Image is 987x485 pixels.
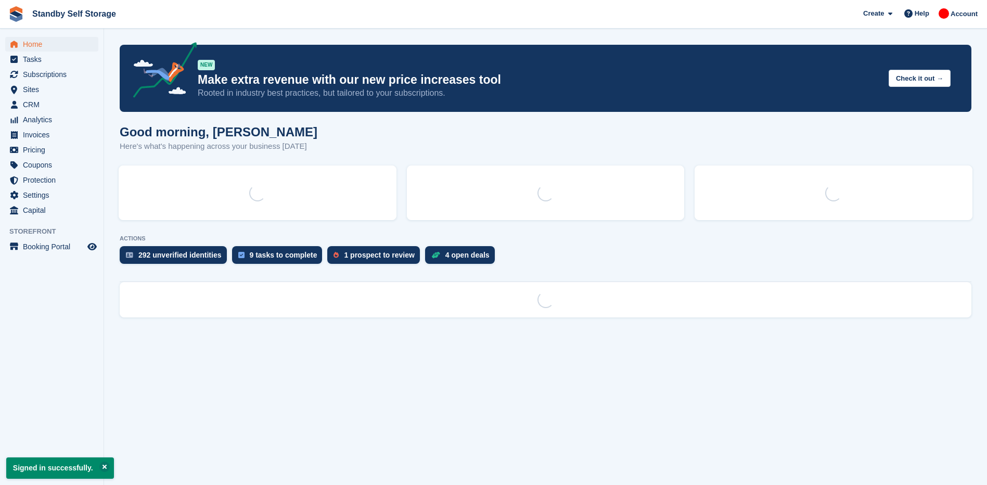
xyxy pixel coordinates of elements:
span: Capital [23,203,85,218]
a: Preview store [86,240,98,253]
button: Check it out → [889,70,951,87]
div: 4 open deals [445,251,490,259]
span: Sites [23,82,85,97]
span: Help [915,8,929,19]
img: verify_identity-adf6edd0f0f0b5bbfe63781bf79b02c33cf7c696d77639b501bdc392416b5a36.svg [126,252,133,258]
img: prospect-51fa495bee0391a8d652442698ab0144808aea92771e9ea1ae160a38d050c398.svg [334,252,339,258]
p: Here's what's happening across your business [DATE] [120,141,317,152]
a: menu [5,173,98,187]
a: menu [5,158,98,172]
span: Analytics [23,112,85,127]
span: Storefront [9,226,104,237]
img: price-adjustments-announcement-icon-8257ccfd72463d97f412b2fc003d46551f7dbcb40ab6d574587a9cd5c0d94... [124,42,197,101]
p: Rooted in industry best practices, but tailored to your subscriptions. [198,87,880,99]
span: Settings [23,188,85,202]
a: menu [5,97,98,112]
a: menu [5,239,98,254]
span: Invoices [23,127,85,142]
span: Coupons [23,158,85,172]
span: Subscriptions [23,67,85,82]
div: NEW [198,60,215,70]
a: menu [5,143,98,157]
img: task-75834270c22a3079a89374b754ae025e5fb1db73e45f91037f5363f120a921f8.svg [238,252,245,258]
span: Pricing [23,143,85,157]
a: 292 unverified identities [120,246,232,269]
span: Create [863,8,884,19]
h1: Good morning, [PERSON_NAME] [120,125,317,139]
p: Signed in successfully. [6,457,114,479]
p: Make extra revenue with our new price increases tool [198,72,880,87]
a: 4 open deals [425,246,500,269]
a: menu [5,203,98,218]
a: menu [5,67,98,82]
span: Account [951,9,978,19]
img: Aaron Winter [939,8,949,19]
p: ACTIONS [120,235,971,242]
a: menu [5,112,98,127]
img: stora-icon-8386f47178a22dfd0bd8f6a31ec36ba5ce8667c1dd55bd0f319d3a0aa187defe.svg [8,6,24,22]
a: Standby Self Storage [28,5,120,22]
a: 9 tasks to complete [232,246,328,269]
div: 292 unverified identities [138,251,222,259]
span: Home [23,37,85,52]
a: menu [5,37,98,52]
span: Tasks [23,52,85,67]
a: menu [5,52,98,67]
a: menu [5,82,98,97]
span: Protection [23,173,85,187]
div: 1 prospect to review [344,251,414,259]
img: deal-1b604bf984904fb50ccaf53a9ad4b4a5d6e5aea283cecdc64d6e3604feb123c2.svg [431,251,440,259]
span: CRM [23,97,85,112]
span: Booking Portal [23,239,85,254]
a: menu [5,188,98,202]
a: 1 prospect to review [327,246,425,269]
div: 9 tasks to complete [250,251,317,259]
a: menu [5,127,98,142]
